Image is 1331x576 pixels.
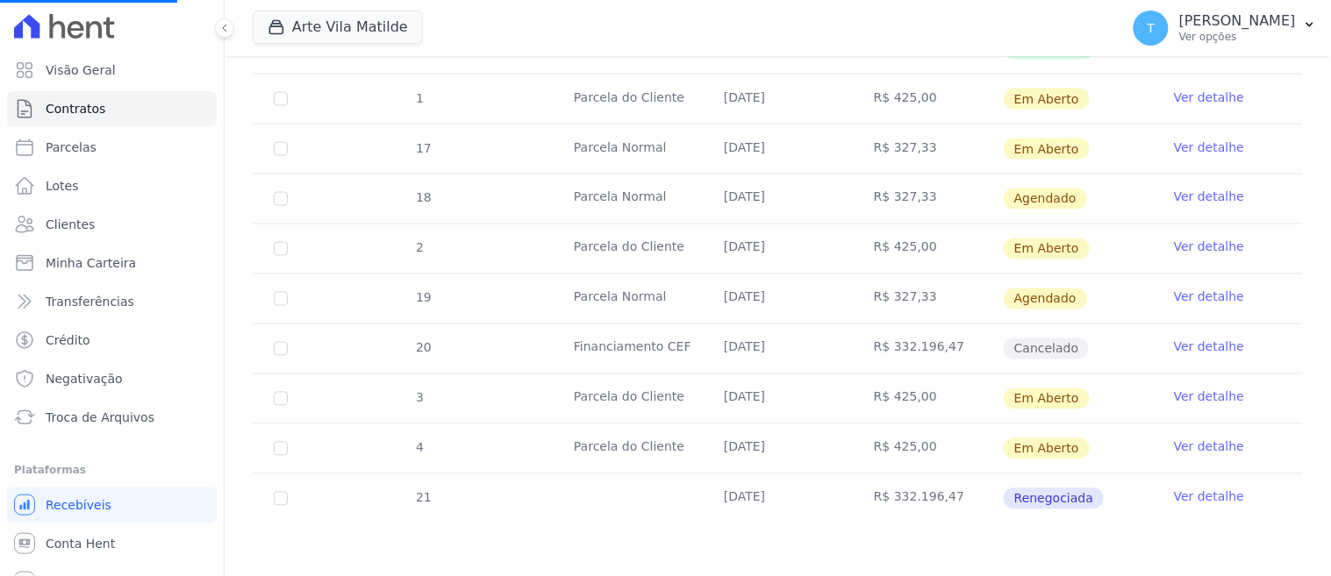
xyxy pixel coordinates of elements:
[7,400,217,435] a: Troca de Arquivos
[1174,89,1244,106] a: Ver detalhe
[1174,188,1244,206] a: Ver detalhe
[414,291,432,305] span: 19
[1174,288,1244,306] a: Ver detalhe
[553,224,703,274] td: Parcela do Cliente
[853,75,1003,124] td: R$ 425,00
[1004,139,1090,160] span: Em Aberto
[274,342,288,356] input: Só é possível selecionar pagamentos em aberto
[7,207,217,242] a: Clientes
[7,168,217,203] a: Lotes
[703,424,853,473] td: [DATE]
[414,391,424,405] span: 3
[1004,188,1087,210] span: Agendado
[553,424,703,473] td: Parcela do Cliente
[46,331,90,349] span: Crédito
[1174,488,1244,506] a: Ver detalhe
[1004,238,1090,260] span: Em Aberto
[46,216,95,233] span: Clientes
[703,324,853,373] td: [DATE]
[553,324,703,373] td: Financiamento CEF
[253,11,423,44] button: Arte Vila Matilde
[46,496,111,514] span: Recebíveis
[1004,388,1090,409] span: Em Aberto
[853,324,1003,373] td: R$ 332.196,47
[1179,12,1296,30] p: [PERSON_NAME]
[1174,238,1244,256] a: Ver detalhe
[853,174,1003,224] td: R$ 327,33
[853,124,1003,174] td: R$ 327,33
[703,474,853,523] td: [DATE]
[414,191,432,205] span: 18
[46,409,154,426] span: Troca de Arquivos
[414,241,424,255] span: 2
[1004,338,1089,359] span: Cancelado
[703,374,853,423] td: [DATE]
[703,274,853,324] td: [DATE]
[7,53,217,88] a: Visão Geral
[274,392,288,406] input: default
[7,526,217,561] a: Conta Hent
[274,492,288,506] input: default
[1148,22,1156,34] span: T
[553,274,703,324] td: Parcela Normal
[7,130,217,165] a: Parcelas
[414,91,424,105] span: 1
[853,474,1003,523] td: R$ 332.196,47
[7,245,217,281] a: Minha Carteira
[46,100,105,117] span: Contratos
[46,293,134,310] span: Transferências
[7,91,217,126] a: Contratos
[46,254,136,272] span: Minha Carteira
[274,292,288,306] input: default
[1174,139,1244,156] a: Ver detalhe
[46,370,123,388] span: Negativação
[7,487,217,523] a: Recebíveis
[1004,488,1104,509] span: Renegociada
[553,174,703,224] td: Parcela Normal
[1120,4,1331,53] button: T [PERSON_NAME] Ver opções
[553,124,703,174] td: Parcela Normal
[853,224,1003,274] td: R$ 425,00
[46,61,116,79] span: Visão Geral
[853,274,1003,324] td: R$ 327,33
[853,374,1003,423] td: R$ 425,00
[14,459,210,480] div: Plataformas
[46,535,115,552] span: Conta Hent
[553,374,703,423] td: Parcela do Cliente
[553,75,703,124] td: Parcela do Cliente
[414,491,432,505] span: 21
[703,124,853,174] td: [DATE]
[274,92,288,106] input: default
[46,139,97,156] span: Parcelas
[853,424,1003,473] td: R$ 425,00
[1004,438,1090,459] span: Em Aberto
[274,442,288,456] input: default
[274,242,288,256] input: default
[7,323,217,358] a: Crédito
[274,142,288,156] input: default
[274,192,288,206] input: default
[414,441,424,455] span: 4
[1004,89,1090,110] span: Em Aberto
[1174,438,1244,456] a: Ver detalhe
[703,75,853,124] td: [DATE]
[1174,388,1244,406] a: Ver detalhe
[7,361,217,396] a: Negativação
[414,341,432,355] span: 20
[1004,288,1087,309] span: Agendado
[703,224,853,274] td: [DATE]
[7,284,217,319] a: Transferências
[46,177,79,195] span: Lotes
[1174,338,1244,356] a: Ver detalhe
[1179,30,1296,44] p: Ver opções
[414,141,432,155] span: 17
[703,174,853,224] td: [DATE]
